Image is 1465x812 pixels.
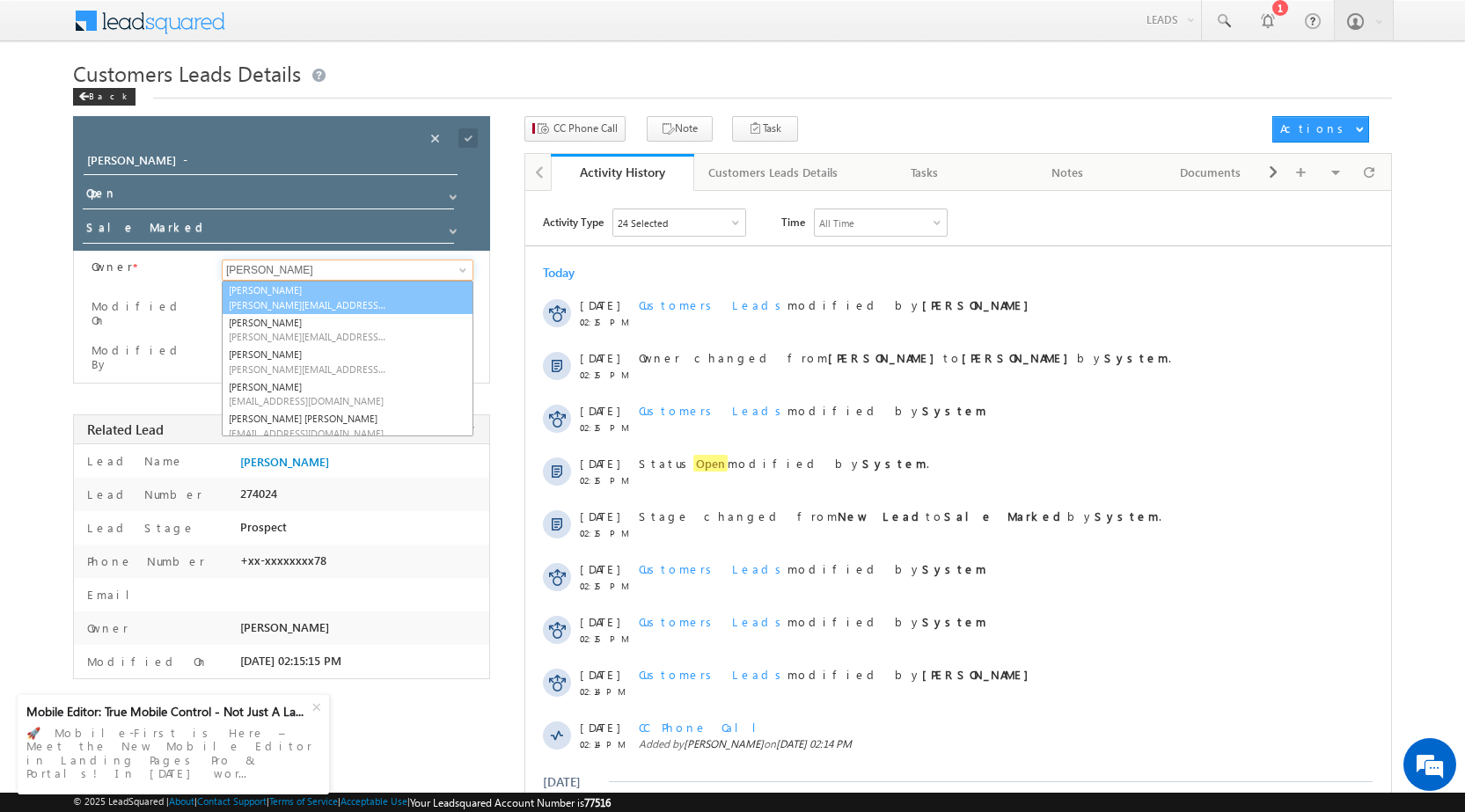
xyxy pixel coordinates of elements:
span: 02:15 PM [580,422,633,433]
span: Prospect [240,520,287,534]
span: [DATE] [580,297,619,312]
span: 274024 [240,486,277,501]
span: [PERSON_NAME][EMAIL_ADDRESS][DOMAIN_NAME] [229,362,387,376]
a: [PERSON_NAME] [222,281,473,314]
input: Stage [83,216,454,244]
span: [EMAIL_ADDRESS][DOMAIN_NAME] [229,427,387,440]
input: Status [83,182,454,209]
label: Email [83,587,143,602]
span: [DATE] [580,350,619,365]
span: [DATE] [580,508,619,523]
div: All Time [819,217,854,229]
a: [PERSON_NAME] [240,455,329,469]
span: [PERSON_NAME][EMAIL_ADDRESS][PERSON_NAME][DOMAIN_NAME] [229,298,387,311]
span: [PERSON_NAME][EMAIL_ADDRESS][PERSON_NAME][DOMAIN_NAME] [229,330,387,343]
input: Type to Search [222,260,473,281]
span: Customers Leads [639,561,787,576]
button: CC Phone Call [524,116,626,142]
label: Lead Name [83,453,184,468]
span: +xx-xxxxxxxx78 [240,553,326,567]
a: Show All Items [440,184,462,201]
span: modified by [639,667,1037,682]
a: Show All Items [440,218,462,236]
span: Customers Leads [639,403,787,418]
strong: [PERSON_NAME] [922,667,1037,682]
span: Customers Leads [639,667,787,682]
a: About [169,795,194,807]
strong: [PERSON_NAME] [828,350,943,365]
strong: Sale Marked [944,508,1067,523]
span: modified by [639,403,986,418]
span: Your Leadsquared Account Number is [410,796,611,809]
strong: [PERSON_NAME] [962,350,1077,365]
span: CC Phone Call [639,720,770,735]
span: 02:15 PM [580,369,633,380]
div: 🚀 Mobile-First is Here – Meet the New Mobile Editor in Landing Pages Pro & Portals! In [DATE] wor... [26,721,320,786]
div: Notes [1011,162,1124,183]
label: Modified On [92,299,200,327]
span: [DATE] [580,561,619,576]
span: modified by [639,297,1037,312]
a: [PERSON_NAME] [223,378,472,410]
div: [DATE] [543,773,600,790]
label: Owner [83,620,128,635]
div: Tasks [868,162,981,183]
span: CC Phone Call [553,121,618,136]
strong: [PERSON_NAME] [922,297,1037,312]
span: [PERSON_NAME] [240,620,329,634]
strong: System [922,614,986,629]
span: 02:15 PM [580,317,633,327]
button: Note [647,116,713,142]
a: Notes [997,154,1140,191]
span: modified by [639,561,986,576]
span: Status modified by . [639,455,929,472]
span: 77516 [584,796,611,809]
span: Open [693,455,728,472]
span: [DATE] [580,456,619,471]
span: [DATE] 02:15:15 PM [240,654,341,668]
a: [PERSON_NAME] [223,314,472,346]
a: Acceptable Use [341,795,407,807]
div: Documents [1154,162,1267,183]
span: [EMAIL_ADDRESS][DOMAIN_NAME] [229,394,387,407]
div: Today [543,264,600,281]
label: Lead Stage [83,520,195,535]
span: 02:15 PM [580,633,633,644]
div: 24 Selected [618,217,668,229]
button: Task [732,116,798,142]
div: + [304,691,333,721]
a: Documents [1139,154,1283,191]
span: [DATE] [580,403,619,418]
span: Activity Type [543,208,604,235]
strong: System [1095,508,1159,523]
strong: System [1104,350,1168,365]
span: modified by [639,614,986,629]
a: Show All Items [450,261,472,279]
button: Actions [1272,116,1369,143]
span: Owner changed from to by . [639,350,1171,365]
a: Customers Leads Details [694,154,853,191]
label: Owner [92,260,133,274]
span: [DATE] [580,720,619,735]
span: Related Lead [87,421,164,438]
span: 02:14 PM [580,686,633,697]
span: 02:15 PM [580,475,633,486]
span: Customers Leads Details [73,59,301,87]
a: [PERSON_NAME] [PERSON_NAME] [223,410,472,442]
span: Time [781,208,805,235]
div: Back [73,88,136,106]
span: Stage changed from to by . [639,508,1161,523]
div: Owner Changed,Status Changed,Stage Changed,Source Changed,Notes & 19 more.. [613,209,745,236]
span: © 2025 LeadSquared | | | | | [73,795,611,809]
a: Tasks [853,154,997,191]
a: Terms of Service [269,795,338,807]
span: 02:14 PM [580,739,633,750]
div: Mobile Editor: True Mobile Control - Not Just A La... [26,704,310,720]
span: [DATE] 02:14 PM [776,737,852,750]
strong: New Lead [838,508,926,523]
span: 02:15 PM [580,528,633,538]
span: Customers Leads [639,614,787,629]
strong: System [922,403,986,418]
strong: System [922,561,986,576]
